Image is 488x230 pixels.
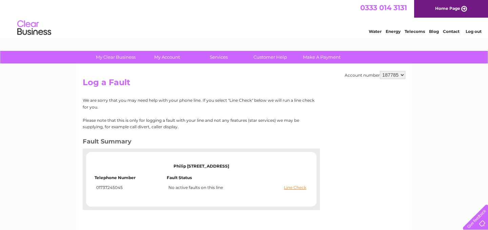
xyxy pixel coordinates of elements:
[466,29,482,34] a: Log out
[167,175,308,184] td: Fault Status
[139,51,195,63] a: My Account
[405,29,425,34] a: Telecoms
[191,51,247,63] a: Services
[83,137,315,149] h3: Fault Summary
[83,117,315,130] p: Please note that this is only for logging a fault with your line and not any features (star servi...
[95,175,167,184] td: Telephone Number
[369,29,382,34] a: Water
[294,51,350,63] a: Make A Payment
[429,29,439,34] a: Blog
[345,71,405,79] div: Account number
[95,157,308,175] td: Philip [STREET_ADDRESS]
[360,3,407,12] a: 0333 014 3131
[167,184,308,192] td: No active faults on this line
[284,185,306,190] a: Line Check
[443,29,460,34] a: Contact
[242,51,298,63] a: Customer Help
[386,29,401,34] a: Energy
[84,4,405,33] div: Clear Business is a trading name of Verastar Limited (registered in [GEOGRAPHIC_DATA] No. 3667643...
[17,18,52,38] img: logo.png
[83,97,315,110] p: We are sorry that you may need help with your phone line. If you select "Line Check" below we wil...
[88,51,144,63] a: My Clear Business
[83,78,405,91] h2: Log a Fault
[95,184,167,192] td: 01737245045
